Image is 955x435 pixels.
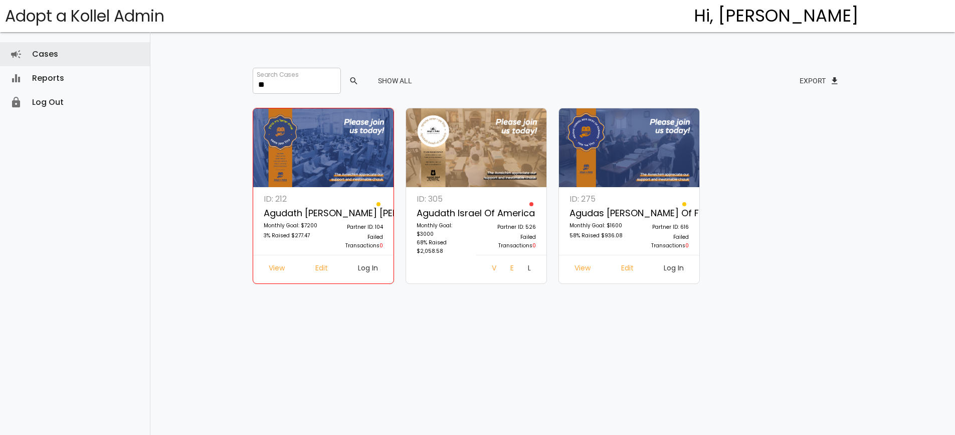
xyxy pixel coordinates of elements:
span: 0 [685,242,689,249]
img: NDSbr5ej0c.NFoGyvchHk.jpg [406,108,547,188]
p: 68% Raised $2,058.58 [417,238,471,255]
span: 0 [532,242,536,249]
a: View [484,260,502,278]
a: View [566,260,599,278]
p: Monthly Goal: $1600 [569,221,624,231]
p: Failed Transactions [329,233,383,250]
a: Edit [502,260,520,278]
button: Exportfile_download [792,72,848,90]
h4: Hi, [PERSON_NAME] [694,7,859,26]
a: Log In [656,260,692,278]
a: View [261,260,293,278]
p: Partner ID: 104 [329,223,383,233]
span: file_download [830,72,840,90]
img: lY7iVuFxGH.3I4w8SkVlf.jpg [559,108,700,188]
a: Partner ID: 526 Failed Transactions0 [476,192,541,255]
a: ID: 212 Agudath [PERSON_NAME] [PERSON_NAME] Monthly Goal: $7200 3% Raised $277.47 [258,192,323,255]
p: Monthly Goal: $3000 [417,221,471,238]
p: Monthly Goal: $7200 [264,221,318,231]
span: 0 [379,242,383,249]
button: search [341,72,365,90]
i: campaign [10,42,22,66]
p: Agudas [PERSON_NAME] of Fairways [569,206,624,221]
span: search [349,72,359,90]
a: Edit [613,260,642,278]
img: X1VGtNKkBZ.FTRdk7oqZz.jpg [253,108,394,188]
p: 58% Raised $936.08 [569,231,624,241]
a: Partner ID: 616 Failed Transactions0 [629,192,694,255]
p: ID: 212 [264,192,318,206]
i: lock [10,90,22,114]
p: 3% Raised $277.47 [264,231,318,241]
a: Log In [520,260,539,278]
p: ID: 275 [569,192,624,206]
p: Partner ID: 526 [482,223,536,233]
a: Edit [307,260,336,278]
button: Show All [370,72,420,90]
a: Log In [350,260,386,278]
a: ID: 305 Agudath Israel of America Monthly Goal: $3000 68% Raised $2,058.58 [411,192,476,260]
p: Partner ID: 616 [635,223,689,233]
p: ID: 305 [417,192,471,206]
p: Agudath Israel of America [417,206,471,221]
p: Agudath [PERSON_NAME] [PERSON_NAME] [264,206,318,221]
i: equalizer [10,66,22,90]
a: Partner ID: 104 Failed Transactions0 [323,192,389,255]
a: ID: 275 Agudas [PERSON_NAME] of Fairways Monthly Goal: $1600 58% Raised $936.08 [564,192,629,255]
p: Failed Transactions [635,233,689,250]
p: Failed Transactions [482,233,536,250]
